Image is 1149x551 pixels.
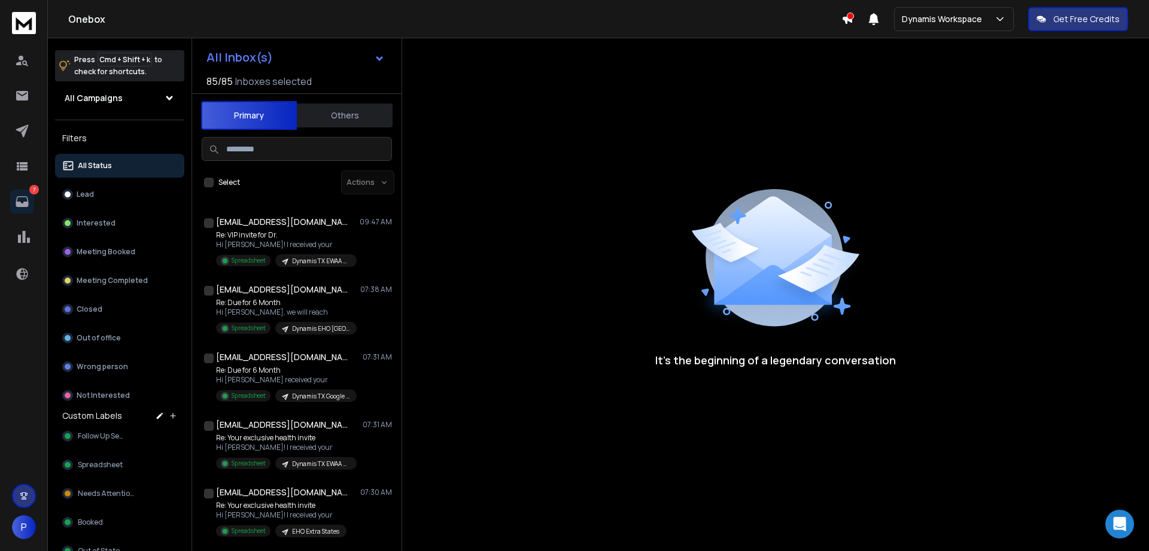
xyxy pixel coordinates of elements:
[216,375,357,385] p: Hi [PERSON_NAME] received your
[12,515,36,539] button: P
[10,190,34,214] a: 7
[55,383,184,407] button: Not Interested
[232,391,266,400] p: Spreadsheet
[62,410,122,422] h3: Custom Labels
[360,488,392,497] p: 07:30 AM
[216,284,348,296] h1: [EMAIL_ADDRESS][DOMAIN_NAME]
[197,45,394,69] button: All Inbox(s)
[232,324,266,333] p: Spreadsheet
[1105,510,1134,538] div: Open Intercom Messenger
[29,185,39,194] p: 7
[77,247,135,257] p: Meeting Booked
[363,420,392,430] p: 07:31 AM
[74,54,162,78] p: Press to check for shortcuts.
[297,102,393,129] button: Others
[206,51,273,63] h1: All Inbox(s)
[78,517,103,527] span: Booked
[216,443,357,452] p: Hi [PERSON_NAME]! I received your
[1053,13,1120,25] p: Get Free Credits
[206,74,233,89] span: 85 / 85
[55,510,184,534] button: Booked
[55,86,184,110] button: All Campaigns
[55,211,184,235] button: Interested
[1028,7,1128,31] button: Get Free Credits
[232,256,266,265] p: Spreadsheet
[12,12,36,34] img: logo
[55,154,184,178] button: All Status
[216,308,357,317] p: Hi [PERSON_NAME], we will reach
[216,230,357,240] p: Re: VIP invite for Dr.
[363,352,392,362] p: 07:31 AM
[55,269,184,293] button: Meeting Completed
[98,53,152,66] span: Cmd + Shift + k
[902,13,987,25] p: Dynamis Workspace
[292,392,349,401] p: Dynamis TX Google Only Pre-Warmed
[218,178,240,187] label: Select
[216,351,348,363] h1: [EMAIL_ADDRESS][DOMAIN_NAME]
[77,362,128,372] p: Wrong person
[55,297,184,321] button: Closed
[216,433,357,443] p: Re: Your exclusive health invite
[216,510,346,520] p: Hi [PERSON_NAME]! I received your
[78,431,127,441] span: Follow Up Sent
[360,285,392,294] p: 07:38 AM
[77,391,130,400] p: Not Interested
[55,355,184,379] button: Wrong person
[232,459,266,468] p: Spreadsheet
[292,527,339,536] p: EHO Extra States
[235,74,312,89] h3: Inboxes selected
[55,453,184,477] button: Spreadsheet
[216,501,346,510] p: Re: Your exclusive health invite
[78,489,134,498] span: Needs Attention
[216,366,357,375] p: Re: Due for 6 Month
[216,486,348,498] h1: [EMAIL_ADDRESS][DOMAIN_NAME]
[232,526,266,535] p: Spreadsheet
[216,419,348,431] h1: [EMAIL_ADDRESS][DOMAIN_NAME]
[216,216,348,228] h1: [EMAIL_ADDRESS][DOMAIN_NAME]
[55,326,184,350] button: Out of office
[77,276,148,285] p: Meeting Completed
[360,217,392,227] p: 09:47 AM
[77,218,115,228] p: Interested
[292,324,349,333] p: Dynamis EHO [GEOGRAPHIC_DATA]-[GEOGRAPHIC_DATA]-[GEOGRAPHIC_DATA]-OK ALL ESPS Pre-Warmed
[216,298,357,308] p: Re: Due for 6 Month
[78,161,112,171] p: All Status
[55,182,184,206] button: Lead
[55,130,184,147] h3: Filters
[655,352,896,369] p: It’s the beginning of a legendary conversation
[78,460,123,470] span: Spreadsheet
[77,333,121,343] p: Out of office
[77,305,102,314] p: Closed
[292,459,349,468] p: Dynamis TX EWAA Google Only - Newly Warmed
[292,257,349,266] p: Dynamis TX EWAA Google Only - Newly Warmed
[77,190,94,199] p: Lead
[65,92,123,104] h1: All Campaigns
[55,240,184,264] button: Meeting Booked
[55,482,184,506] button: Needs Attention
[216,240,357,249] p: Hi [PERSON_NAME]! I received your
[68,12,841,26] h1: Onebox
[55,424,184,448] button: Follow Up Sent
[201,101,297,130] button: Primary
